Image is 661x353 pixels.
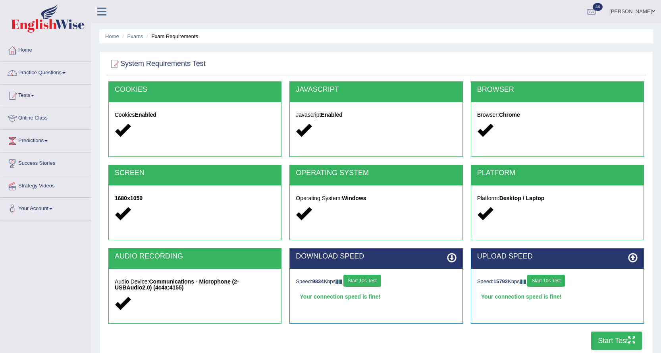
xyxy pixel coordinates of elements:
strong: Enabled [321,112,342,118]
a: Exams [127,33,143,39]
div: Your connection speed is fine! [477,291,638,303]
strong: 1680x1050 [115,195,143,201]
h2: OPERATING SYSTEM [296,169,456,177]
h2: AUDIO RECORDING [115,253,275,260]
h2: COOKIES [115,86,275,94]
strong: Communications - Microphone (2- USBAudio2.0) (4c4a:4155) [115,278,239,291]
a: Predictions [0,130,91,150]
li: Exam Requirements [145,33,198,40]
a: Home [0,39,91,59]
a: Success Stories [0,152,91,172]
strong: 15792 [493,278,508,284]
h5: Platform: [477,195,638,201]
button: Start 10s Test [527,275,565,287]
h2: PLATFORM [477,169,638,177]
div: Speed: Kbps [296,275,456,289]
button: Start 10s Test [343,275,381,287]
strong: 9834 [312,278,324,284]
strong: Enabled [135,112,156,118]
button: Start Test [591,332,642,350]
h5: Browser: [477,112,638,118]
a: Online Class [0,107,91,127]
span: 44 [593,3,603,11]
strong: Desktop / Laptop [499,195,545,201]
h2: BROWSER [477,86,638,94]
a: Your Account [0,198,91,218]
div: Your connection speed is fine! [296,291,456,303]
a: Practice Questions [0,62,91,82]
a: Home [105,33,119,39]
h2: System Requirements Test [108,58,206,70]
strong: Chrome [499,112,520,118]
h5: Operating System: [296,195,456,201]
img: ajax-loader-fb-connection.gif [520,280,526,284]
a: Strategy Videos [0,175,91,195]
h2: DOWNLOAD SPEED [296,253,456,260]
img: ajax-loader-fb-connection.gif [335,280,342,284]
h5: Audio Device: [115,279,275,291]
strong: Windows [342,195,366,201]
h2: UPLOAD SPEED [477,253,638,260]
h5: Javascript [296,112,456,118]
div: Speed: Kbps [477,275,638,289]
h5: Cookies [115,112,275,118]
h2: JAVASCRIPT [296,86,456,94]
h2: SCREEN [115,169,275,177]
a: Tests [0,85,91,104]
